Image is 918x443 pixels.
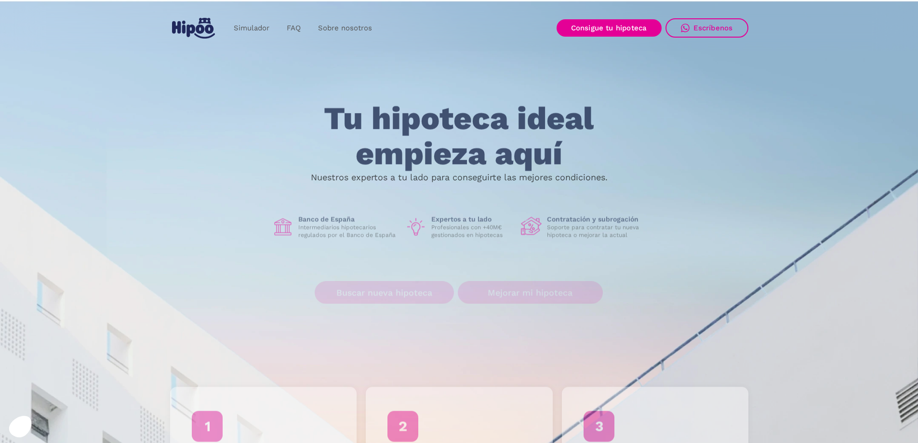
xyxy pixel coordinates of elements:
div: Escríbenos [693,24,733,32]
p: Soporte para contratar tu nueva hipoteca o mejorar la actual [547,224,646,239]
p: Intermediarios hipotecarios regulados por el Banco de España [298,224,398,239]
h1: Expertos a tu lado [431,215,513,224]
h1: Tu hipoteca ideal empieza aquí [276,101,641,171]
p: Nuestros expertos a tu lado para conseguirte las mejores condiciones. [311,174,608,181]
a: Simulador [225,19,278,38]
a: Mejorar mi hipoteca [458,282,603,304]
a: Buscar nueva hipoteca [315,282,454,304]
a: FAQ [278,19,309,38]
a: home [170,14,217,42]
a: Escríbenos [665,18,748,38]
h1: Contratación y subrogación [547,215,646,224]
p: Profesionales con +40M€ gestionados en hipotecas [431,224,513,239]
h1: Banco de España [298,215,398,224]
a: Consigue tu hipoteca [557,19,662,37]
a: Sobre nosotros [309,19,381,38]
